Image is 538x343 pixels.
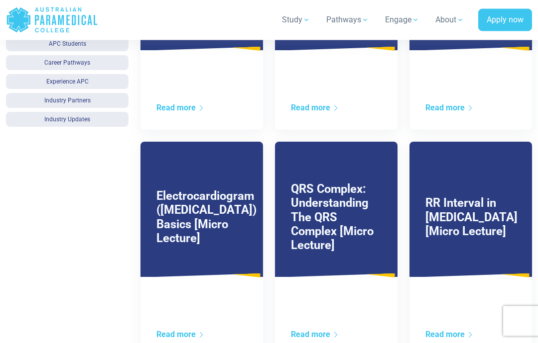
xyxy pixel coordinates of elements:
a: Career Pathways [6,56,129,71]
a: Read more [291,103,339,113]
a: Read more [425,103,474,113]
a: Experience APC [6,75,129,89]
a: Pathways [320,6,375,34]
a: Electrocardiogram ([MEDICAL_DATA]) Basics [Micro Lecture] [156,189,257,246]
a: Engage [379,6,425,34]
a: APC Students [6,37,129,52]
a: About [429,6,470,34]
a: Read more [425,330,474,340]
a: RR Interval in [MEDICAL_DATA] [Micro Lecture] [425,196,518,239]
a: Industry Updates [6,112,129,127]
a: Read more [156,330,205,340]
a: Read more [291,330,339,340]
a: Read more [156,103,205,113]
a: Apply now [478,9,532,32]
a: QRS Complex: Understanding The QRS Complex [Micro Lecture] [291,182,374,253]
a: Australian Paramedical College [6,4,98,36]
a: Study [276,6,316,34]
a: Industry Partners [6,93,129,108]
